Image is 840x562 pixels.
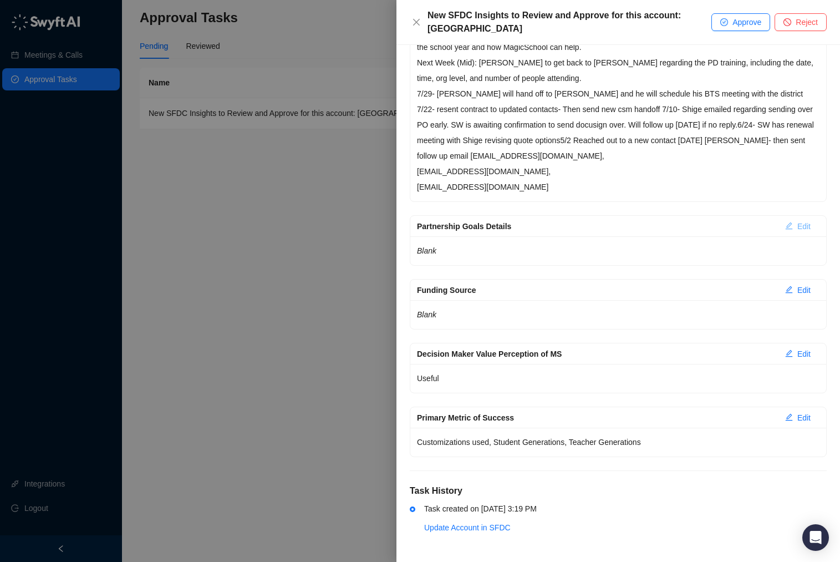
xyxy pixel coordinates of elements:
[720,18,728,26] span: check-circle
[417,102,819,164] p: 7/22- resent contract to updated contacts- Then send new csm handoff 7/10- Shige emailed regardin...
[797,284,811,296] span: Edit
[776,345,819,363] button: Edit
[776,409,819,427] button: Edit
[785,222,793,230] span: edit
[417,371,819,386] p: Useful
[412,18,421,27] span: close
[417,348,776,360] div: Decision Maker Value Perception of MS
[711,13,770,31] button: Approve
[417,164,819,179] p: [EMAIL_ADDRESS][DOMAIN_NAME],
[417,284,776,296] div: Funding Source
[796,16,818,28] span: Reject
[776,217,819,235] button: Edit
[424,504,537,513] span: Task created on [DATE] 3:19 PM
[797,412,811,424] span: Edit
[410,484,827,498] h5: Task History
[785,286,793,293] span: edit
[410,16,423,29] button: Close
[417,179,819,195] p: [EMAIL_ADDRESS][DOMAIN_NAME]
[775,13,827,31] button: Reject
[783,18,791,26] span: stop
[797,348,811,360] span: Edit
[417,412,776,424] div: Primary Metric of Success
[424,523,511,532] a: Update Account in SFDC
[417,310,436,319] em: Blank
[417,246,436,255] em: Blank
[785,413,793,421] span: edit
[785,350,793,357] span: edit
[417,24,819,86] p: 09/25: [PERSON_NAME] to send [PERSON_NAME] a calendar invite for 10 AM HST/1 PM PST to discuss go...
[732,16,761,28] span: Approve
[417,220,776,232] div: Partnership Goals Details
[776,281,819,299] button: Edit
[417,86,819,102] p: 7/29- [PERSON_NAME] will hand off to [PERSON_NAME] and he will schedule his BTS meeting with the ...
[417,434,819,450] p: Customizations used, Student Generations, Teacher Generations
[802,524,829,551] div: Open Intercom Messenger
[427,9,711,36] div: New SFDC Insights to Review and Approve for this account: [GEOGRAPHIC_DATA]
[797,220,811,232] span: Edit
